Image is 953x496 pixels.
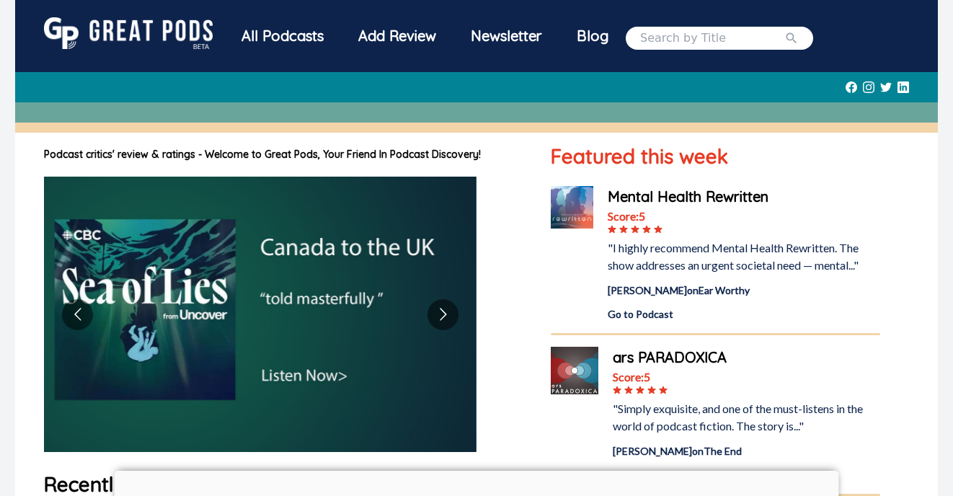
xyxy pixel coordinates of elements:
div: [PERSON_NAME] on Ear Worthy [608,283,880,298]
div: "Simply exquisite, and one of the must-listens in the world of podcast fiction. The story is..." [613,400,880,435]
div: Newsletter [453,17,559,55]
div: All Podcasts [224,17,341,55]
div: [PERSON_NAME] on The End [613,443,880,459]
button: Go to next slide [427,299,458,330]
img: image [44,177,477,452]
h1: Podcast critics' review & ratings - Welcome to Great Pods, Your Friend In Podcast Discovery! [44,147,522,162]
a: Newsletter [453,17,559,58]
a: Blog [559,17,626,55]
div: Score: 5 [608,208,880,225]
img: Mental Health Rewritten [551,186,593,229]
img: ars PARADOXICA [551,347,598,394]
a: Go to Podcast [608,306,880,322]
input: Search by Title [640,30,784,47]
img: GreatPods [44,17,213,49]
h1: Featured this week [551,141,880,172]
a: Go to Podcast [613,467,880,482]
button: Go to previous slide [62,299,93,330]
a: All Podcasts [224,17,341,58]
div: Score: 5 [613,368,880,386]
div: "I highly recommend Mental Health Rewritten. The show addresses an urgent societal need — mental..." [608,239,880,274]
a: ars PARADOXICA [613,347,880,368]
a: Mental Health Rewritten [608,186,880,208]
a: Add Review [341,17,453,55]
